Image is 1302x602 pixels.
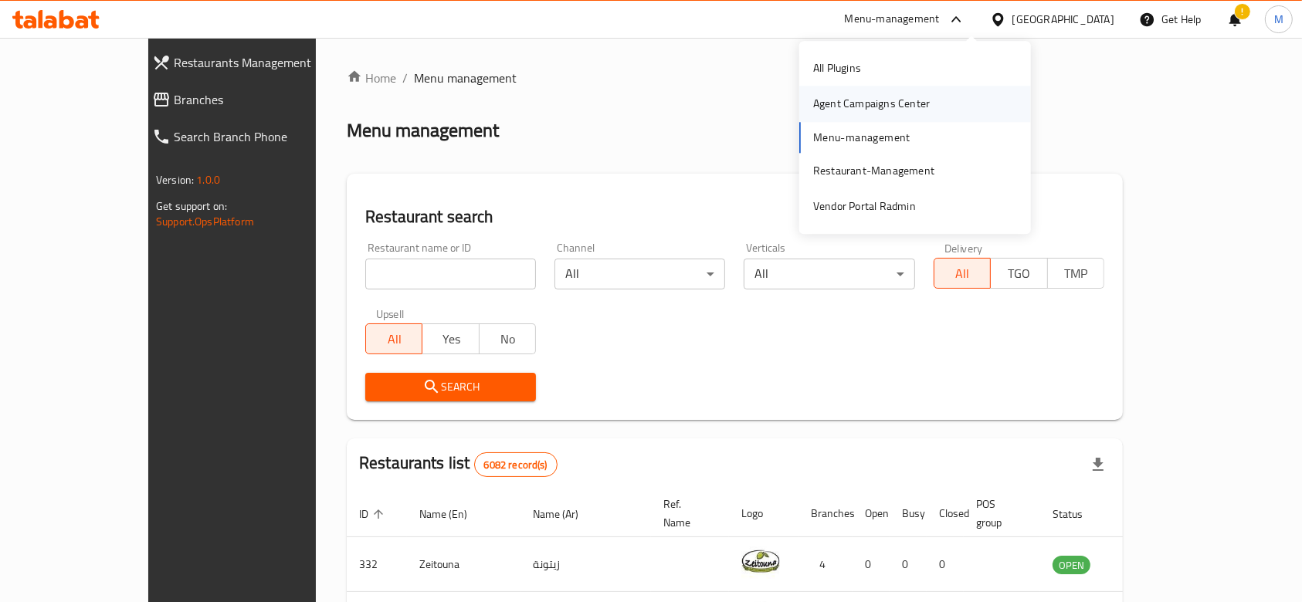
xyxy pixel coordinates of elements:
[140,44,366,81] a: Restaurants Management
[156,211,254,232] a: Support.OpsPlatform
[174,53,354,72] span: Restaurants Management
[741,542,780,580] img: Zeitouna
[520,537,651,592] td: زيتونة
[347,537,407,592] td: 332
[1274,11,1283,28] span: M
[347,118,499,143] h2: Menu management
[422,323,479,354] button: Yes
[927,537,964,592] td: 0
[663,495,710,532] span: Ref. Name
[944,242,983,253] label: Delivery
[976,495,1022,532] span: POS group
[813,96,930,113] div: Agent Campaigns Center
[1080,446,1117,483] div: Export file
[140,118,366,155] a: Search Branch Phone
[407,537,520,592] td: Zeitouna
[813,198,916,215] div: Vendor Portal Radmin
[475,458,557,472] span: 6082 record(s)
[365,259,536,289] input: Search for restaurant name or ID..
[1054,262,1098,285] span: TMP
[934,258,991,289] button: All
[174,90,354,109] span: Branches
[890,490,927,537] th: Busy
[365,323,422,354] button: All
[402,69,408,87] li: /
[474,452,558,477] div: Total records count
[853,490,890,537] th: Open
[744,259,914,289] div: All
[853,537,890,592] td: 0
[174,127,354,146] span: Search Branch Phone
[365,205,1104,228] h2: Restaurant search
[156,196,227,216] span: Get support on:
[813,59,861,76] div: All Plugins
[140,81,366,118] a: Branches
[486,328,530,350] span: No
[845,10,940,29] div: Menu-management
[372,328,416,350] span: All
[347,69,1123,87] nav: breadcrumb
[941,262,985,285] span: All
[1053,556,1090,574] span: OPEN
[997,262,1041,285] span: TGO
[1053,556,1090,574] div: OPEN
[798,490,853,537] th: Branches
[890,537,927,592] td: 0
[347,69,396,87] a: Home
[359,505,388,523] span: ID
[429,328,473,350] span: Yes
[813,162,934,179] div: Restaurant-Management
[798,537,853,592] td: 4
[378,377,524,397] span: Search
[414,69,517,87] span: Menu management
[419,505,487,523] span: Name (En)
[990,258,1047,289] button: TGO
[533,505,598,523] span: Name (Ar)
[729,490,798,537] th: Logo
[479,323,536,354] button: No
[196,170,220,190] span: 1.0.0
[359,451,558,477] h2: Restaurants list
[554,259,725,289] div: All
[927,490,964,537] th: Closed
[156,170,194,190] span: Version:
[365,373,536,401] button: Search
[1053,505,1103,523] span: Status
[376,308,405,319] label: Upsell
[1012,11,1114,28] div: [GEOGRAPHIC_DATA]
[1047,258,1104,289] button: TMP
